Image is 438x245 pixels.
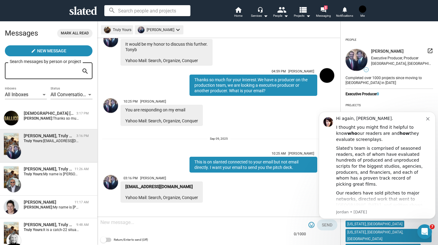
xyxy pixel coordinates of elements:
[288,69,314,73] span: [PERSON_NAME]
[322,219,332,230] span: Send
[371,61,433,66] div: [GEOGRAPHIC_DATA], [GEOGRAPHIC_DATA], [GEOGRAPHIC_DATA]
[43,139,165,143] span: [EMAIL_ADDRESS][DOMAIN_NAME] Yahoo Mail: Search, Organize, Conquer
[272,152,286,156] span: 10:25 AM
[24,228,43,232] strong: Truly Yours:
[4,222,19,244] img: Truly Yours
[360,12,365,19] span: Me
[120,181,203,203] div: Yahoo Mail: Search, Organize, Conquer
[20,103,110,109] p: Message from Jordan, sent 1d ago
[377,92,379,96] span: 0
[294,12,311,19] span: Projects
[4,111,19,125] img: French Baron Jean-François Cavelier
[320,68,334,83] img: Jessica Frew
[103,33,118,47] img: tony boldi
[24,205,53,209] strong: [PERSON_NAME]:
[346,229,432,242] mat-chip: [US_STATE], [GEOGRAPHIC_DATA], [GEOGRAPHIC_DATA]
[371,56,433,60] div: Executive Producer, Producer
[104,5,190,16] input: Search people and projects
[430,224,435,229] span: 7
[76,111,89,115] time: 3:17 PM
[120,105,203,126] div: You are responding on my email Yahoo Mail: Search, Organize, Conquer
[342,6,347,12] mat-icon: notifications
[282,12,290,19] mat-icon: arrow_drop_down
[140,100,166,103] span: [PERSON_NAME]
[251,12,268,19] div: Services
[24,116,53,121] strong: [PERSON_NAME]:
[4,200,19,214] img: Nancy Kates
[24,139,43,143] strong: Truly Yours:
[6,145,21,159] img: tony boldi
[257,7,263,12] mat-icon: headset_mic
[50,92,88,97] span: All Conversations
[313,6,334,19] a: 2Messaging
[316,106,438,222] iframe: Intercom notifications message
[427,48,433,54] mat-icon: launch
[5,45,92,56] button: New Message
[102,97,119,127] a: tony boldi
[6,178,21,192] img: Terence Gordon
[138,26,144,33] img: undefined
[20,84,110,120] div: Our readers have sold pitches to major networks, directed work that went to [GEOGRAPHIC_DATA], an...
[298,5,307,14] mat-icon: view_list
[174,26,182,33] mat-icon: keyboard_arrow_down
[4,133,19,155] img: Truly Yours
[103,175,118,190] img: tony boldi
[304,12,312,19] mat-icon: arrow_drop_down
[123,100,138,103] span: 10:25 PM
[249,6,270,19] button: Services
[140,176,166,180] span: [PERSON_NAME]
[76,223,89,227] time: 9:48 AM
[346,221,404,227] mat-chip: [US_STATE], [GEOGRAPHIC_DATA]
[5,92,28,97] span: All Inboxes
[235,6,242,13] mat-icon: home
[24,166,72,172] div: Terence Gordon, Truly Yours
[346,75,433,86] div: Completed over 1000 projects since moving to [GEOGRAPHIC_DATA] in [DATE]
[277,5,286,14] mat-icon: people
[272,69,286,73] span: 04:59 PM
[334,6,355,19] a: Notifications
[359,5,366,13] img: Jessica Frew
[31,48,36,53] mat-icon: create
[24,199,72,205] div: Nancy Kates
[288,152,314,156] span: [PERSON_NAME]
[371,48,404,54] span: [PERSON_NAME]
[262,12,269,19] mat-icon: arrow_drop_down
[270,6,291,19] button: People
[76,134,89,138] time: 3:16 PM
[123,176,138,180] span: 03:16 PM
[102,31,119,67] a: tony boldi
[24,110,74,116] div: French Baron Jean-François Cavelier
[320,7,326,12] mat-icon: forum
[24,172,43,176] strong: Truly Yours:
[125,184,193,189] a: [EMAIL_ADDRESS][DOMAIN_NAME]
[189,75,317,96] div: Thanks so much for your interest.We have a producer on the production team, we are looking a exec...
[57,29,92,38] button: Mark all read
[291,6,313,19] button: Projects
[110,9,115,14] button: Dismiss notification
[317,219,337,230] button: Send
[120,39,213,66] div: It would be my honor to discuss this further. Tonyb Yahoo Mail: Search, Organize, Conquer
[75,200,89,204] time: 11:17 AM
[189,157,317,173] div: This is on slanted connected to your email but not email directly. I want your email to send you ...
[308,221,315,229] mat-icon: tag_faces
[364,68,368,72] span: —
[294,232,306,237] mat-hint: 0/1000
[234,12,242,19] span: Home
[37,45,66,56] span: New Message
[103,98,118,113] img: tony boldi
[102,174,119,204] a: tony boldi
[61,30,89,37] span: Mark all read
[24,133,74,139] div: tony boldi, Truly Yours
[82,67,89,76] mat-icon: search
[316,12,331,19] span: Messaging
[346,36,356,44] div: People
[75,167,89,171] time: 11:26 AM
[273,12,288,19] div: People
[135,25,183,34] mat-chip: [PERSON_NAME]
[417,224,432,239] iframe: Intercom live chat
